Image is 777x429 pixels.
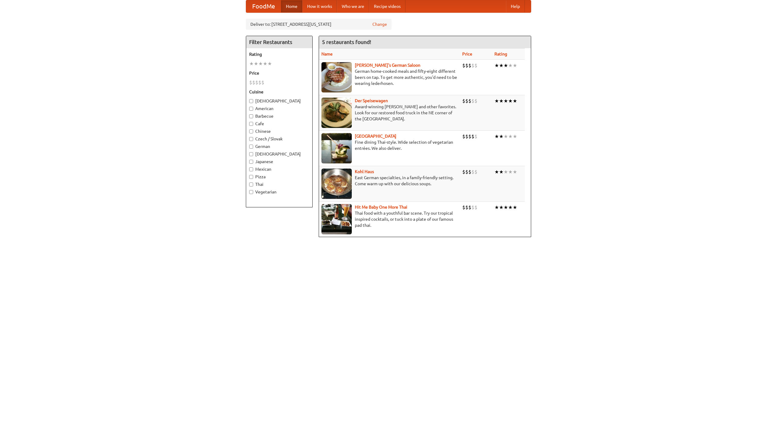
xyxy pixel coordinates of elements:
li: $ [258,79,261,86]
li: $ [462,98,465,104]
label: American [249,106,309,112]
li: ★ [494,169,499,175]
li: ★ [494,133,499,140]
li: ★ [254,60,258,67]
li: ★ [513,133,517,140]
li: $ [468,62,471,69]
li: ★ [494,204,499,211]
p: Thai food with a youthful bar scene. Try our tropical inspired cocktails, or tuck into a plate of... [321,210,457,228]
input: [DEMOGRAPHIC_DATA] [249,152,253,156]
li: $ [465,98,468,104]
li: ★ [504,204,508,211]
li: $ [474,98,477,104]
li: $ [261,79,264,86]
li: $ [474,169,477,175]
img: speisewagen.jpg [321,98,352,128]
li: ★ [508,98,513,104]
h5: Cuisine [249,89,309,95]
li: ★ [508,133,513,140]
b: [PERSON_NAME]'s German Saloon [355,63,420,68]
a: Help [506,0,525,12]
li: $ [255,79,258,86]
li: $ [252,79,255,86]
li: ★ [508,169,513,175]
a: Der Speisewagen [355,98,388,103]
li: ★ [499,133,504,140]
input: Cafe [249,122,253,126]
li: $ [465,204,468,211]
p: German home-cooked meals and fifty-eight different beers on tap. To get more authentic, you'd nee... [321,68,457,86]
li: ★ [499,62,504,69]
li: $ [474,62,477,69]
ng-pluralize: 5 restaurants found! [322,39,371,45]
li: $ [471,169,474,175]
li: ★ [494,98,499,104]
input: Thai [249,183,253,186]
li: $ [468,98,471,104]
label: Pizza [249,174,309,180]
img: esthers.jpg [321,62,352,92]
a: Change [372,21,387,27]
li: ★ [513,204,517,211]
li: $ [465,169,468,175]
input: Pizza [249,175,253,179]
label: [DEMOGRAPHIC_DATA] [249,98,309,104]
label: Japanese [249,159,309,165]
li: ★ [263,60,267,67]
label: [DEMOGRAPHIC_DATA] [249,151,309,157]
li: $ [249,79,252,86]
input: Japanese [249,160,253,164]
label: Chinese [249,128,309,134]
img: babythai.jpg [321,204,352,234]
li: ★ [504,169,508,175]
a: Who we are [337,0,369,12]
li: $ [462,204,465,211]
li: $ [465,62,468,69]
li: $ [462,62,465,69]
a: FoodMe [246,0,281,12]
li: ★ [513,62,517,69]
img: kohlhaus.jpg [321,169,352,199]
li: ★ [504,62,508,69]
li: ★ [513,98,517,104]
li: $ [471,98,474,104]
li: ★ [499,169,504,175]
p: Fine dining Thai-style. Wide selection of vegetarian entrées. We also deliver. [321,139,457,151]
input: Chinese [249,129,253,133]
li: ★ [494,62,499,69]
li: $ [468,204,471,211]
li: ★ [504,133,508,140]
h5: Price [249,70,309,76]
a: Recipe videos [369,0,405,12]
li: ★ [508,204,513,211]
a: [GEOGRAPHIC_DATA] [355,134,396,139]
li: $ [462,169,465,175]
li: ★ [504,98,508,104]
label: Mexican [249,166,309,172]
label: German [249,143,309,149]
li: ★ [499,204,504,211]
p: Award-winning [PERSON_NAME] and other favorites. Look for our restored food truck in the NE corne... [321,104,457,122]
li: ★ [258,60,263,67]
li: $ [471,204,474,211]
li: ★ [267,60,272,67]
a: Price [462,52,472,56]
a: Hit Me Baby One More Thai [355,205,407,209]
label: Vegetarian [249,189,309,195]
li: $ [474,204,477,211]
a: Name [321,52,333,56]
li: ★ [499,98,504,104]
li: ★ [508,62,513,69]
img: satay.jpg [321,133,352,163]
a: Rating [494,52,507,56]
li: $ [465,133,468,140]
li: $ [471,62,474,69]
label: Barbecue [249,113,309,119]
label: Cafe [249,121,309,127]
li: $ [462,133,465,140]
input: [DEMOGRAPHIC_DATA] [249,99,253,103]
li: ★ [249,60,254,67]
